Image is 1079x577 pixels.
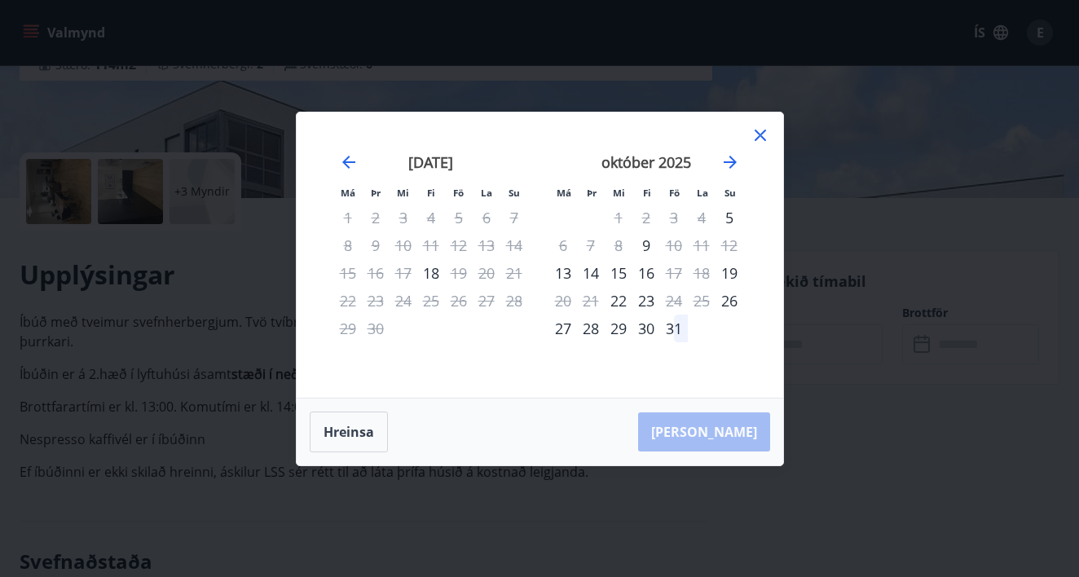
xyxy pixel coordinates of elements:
td: Not available. þriðjudagur, 16. september 2025 [362,259,390,287]
td: Not available. fimmtudagur, 4. september 2025 [417,204,445,231]
div: 31 [660,315,688,342]
td: Not available. laugardagur, 18. október 2025 [688,259,716,287]
div: 15 [605,259,632,287]
div: Aðeins útritun í boði [549,231,577,259]
td: Not available. fimmtudagur, 11. september 2025 [417,231,445,259]
small: Má [341,187,355,199]
small: Su [724,187,736,199]
td: Choose mánudagur, 27. október 2025 as your check-in date. It’s available. [549,315,577,342]
td: Not available. laugardagur, 20. september 2025 [473,259,500,287]
small: Þr [371,187,381,199]
div: Aðeins útritun í boði [549,287,577,315]
td: Not available. þriðjudagur, 30. september 2025 [362,315,390,342]
td: Not available. miðvikudagur, 1. október 2025 [605,204,632,231]
small: Fö [453,187,464,199]
div: Calendar [316,132,764,378]
td: Not available. mánudagur, 1. september 2025 [334,204,362,231]
td: Choose fimmtudagur, 18. september 2025 as your check-in date. It’s available. [417,259,445,287]
div: 27 [549,315,577,342]
strong: [DATE] [408,152,453,172]
td: Choose miðvikudagur, 29. október 2025 as your check-in date. It’s available. [605,315,632,342]
div: 30 [632,315,660,342]
td: Not available. mánudagur, 29. september 2025 [334,315,362,342]
td: Not available. miðvikudagur, 24. september 2025 [390,287,417,315]
td: Not available. þriðjudagur, 23. september 2025 [362,287,390,315]
div: Aðeins innritun í boði [549,259,577,287]
div: Aðeins innritun í boði [632,231,660,259]
div: 29 [605,315,632,342]
td: Not available. sunnudagur, 21. september 2025 [500,259,528,287]
div: Aðeins innritun í boði [716,259,743,287]
td: Not available. sunnudagur, 7. september 2025 [500,204,528,231]
td: Not available. mánudagur, 6. október 2025 [549,231,577,259]
td: Choose sunnudagur, 19. október 2025 as your check-in date. It’s available. [716,259,743,287]
td: Choose fimmtudagur, 30. október 2025 as your check-in date. It’s available. [632,315,660,342]
div: 14 [577,259,605,287]
td: Not available. þriðjudagur, 7. október 2025 [577,231,605,259]
td: Not available. fimmtudagur, 2. október 2025 [632,204,660,231]
td: Choose fimmtudagur, 9. október 2025 as your check-in date. It’s available. [632,231,660,259]
td: Not available. föstudagur, 19. september 2025 [445,259,473,287]
td: Choose mánudagur, 13. október 2025 as your check-in date. It’s available. [549,259,577,287]
td: Choose sunnudagur, 5. október 2025 as your check-in date. It’s available. [716,204,743,231]
small: La [697,187,708,199]
td: Choose þriðjudagur, 14. október 2025 as your check-in date. It’s available. [577,259,605,287]
div: Aðeins innritun í boði [417,259,445,287]
td: Not available. mánudagur, 20. október 2025 [549,287,577,315]
td: Choose sunnudagur, 26. október 2025 as your check-in date. It’s available. [716,287,743,315]
td: Not available. miðvikudagur, 10. september 2025 [390,231,417,259]
div: Move forward to switch to the next month. [720,152,740,172]
div: Aðeins útritun í boði [660,231,688,259]
td: Not available. föstudagur, 24. október 2025 [660,287,688,315]
small: Su [509,187,520,199]
td: Not available. föstudagur, 12. september 2025 [445,231,473,259]
small: Fi [427,187,435,199]
small: La [481,187,492,199]
td: Not available. þriðjudagur, 21. október 2025 [577,287,605,315]
strong: október 2025 [601,152,691,172]
div: 16 [632,259,660,287]
td: Not available. laugardagur, 13. september 2025 [473,231,500,259]
div: 23 [632,287,660,315]
td: Not available. föstudagur, 26. september 2025 [445,287,473,315]
div: Aðeins innritun í boði [716,287,743,315]
td: Not available. laugardagur, 6. september 2025 [473,204,500,231]
td: Choose fimmtudagur, 16. október 2025 as your check-in date. It’s available. [632,259,660,287]
td: Not available. sunnudagur, 12. október 2025 [716,231,743,259]
div: Aðeins innritun í boði [605,287,632,315]
td: Not available. mánudagur, 15. september 2025 [334,259,362,287]
td: Not available. laugardagur, 27. september 2025 [473,287,500,315]
small: Má [557,187,571,199]
td: Not available. laugardagur, 25. október 2025 [688,287,716,315]
td: Not available. föstudagur, 10. október 2025 [660,231,688,259]
small: Fö [669,187,680,199]
td: Not available. laugardagur, 11. október 2025 [688,231,716,259]
td: Not available. föstudagur, 3. október 2025 [660,204,688,231]
small: Fi [643,187,651,199]
td: Not available. þriðjudagur, 2. september 2025 [362,204,390,231]
td: Not available. laugardagur, 4. október 2025 [688,204,716,231]
div: Aðeins innritun í boði [716,204,743,231]
td: Choose miðvikudagur, 15. október 2025 as your check-in date. It’s available. [605,259,632,287]
td: Not available. mánudagur, 22. september 2025 [334,287,362,315]
div: Move backward to switch to the previous month. [339,152,359,172]
div: Aðeins útritun í boði [660,287,688,315]
td: Not available. föstudagur, 5. september 2025 [445,204,473,231]
td: Choose miðvikudagur, 22. október 2025 as your check-in date. It’s available. [605,287,632,315]
small: Þr [587,187,597,199]
td: Choose fimmtudagur, 23. október 2025 as your check-in date. It’s available. [632,287,660,315]
td: Choose föstudagur, 31. október 2025 as your check-in date. It’s available. [660,315,688,342]
td: Not available. fimmtudagur, 25. september 2025 [417,287,445,315]
td: Not available. miðvikudagur, 17. september 2025 [390,259,417,287]
td: Not available. miðvikudagur, 3. september 2025 [390,204,417,231]
small: Mi [613,187,625,199]
small: Mi [397,187,409,199]
div: Aðeins útritun í boði [445,259,473,287]
td: Not available. sunnudagur, 28. september 2025 [500,287,528,315]
div: 28 [577,315,605,342]
button: Hreinsa [310,412,388,452]
td: Not available. mánudagur, 8. september 2025 [334,231,362,259]
td: Not available. þriðjudagur, 9. september 2025 [362,231,390,259]
td: Not available. sunnudagur, 14. september 2025 [500,231,528,259]
td: Not available. föstudagur, 17. október 2025 [660,259,688,287]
